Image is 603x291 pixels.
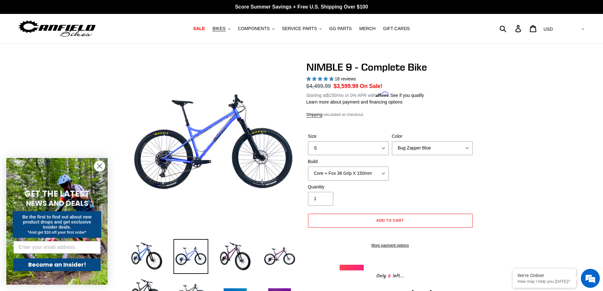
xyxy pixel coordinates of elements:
span: SALE [193,26,205,31]
h1: NIMBLE 9 - Complete Bike [306,61,474,73]
span: *And get $10 off your first order* [28,230,86,235]
span: COMPONENTS [238,26,270,31]
span: 18 reviews [335,76,356,81]
div: Only left... [340,270,441,280]
span: Add to cart [376,218,404,223]
label: Quantity [308,184,389,190]
a: GG PARTS [326,24,355,33]
span: GIFT CARDS [383,26,410,31]
div: We're Online! [518,273,571,278]
span: GET THE LATEST [24,188,90,199]
a: SALE [190,24,208,33]
p: How may I help you today? [518,279,571,284]
a: MERCH [356,24,379,33]
span: $150 [326,93,336,98]
a: Learn more about payment and financing options [306,99,403,104]
button: Add to cart [308,214,473,228]
button: Become an Insider! [13,258,101,271]
span: BIKES [212,26,225,31]
s: $4,499.99 [306,83,331,89]
div: Minimize live chat window [104,3,119,18]
textarea: Type your message and hit 'Enter' [3,173,121,195]
span: On Sale! [360,82,382,90]
span: 6 [386,272,393,280]
img: Load image into Gallery viewer, NIMBLE 9 - Complete Bike [129,239,164,274]
label: Color [392,133,473,140]
span: Be the first to find out about new product drops and get exclusive insider deals. [22,214,92,230]
a: More payment options [308,243,473,248]
button: SERVICE PARTS [279,24,325,33]
label: Size [308,133,389,140]
img: Load image into Gallery viewer, NIMBLE 9 - Complete Bike [218,239,253,274]
input: Search [503,22,519,35]
span: Affirm [376,92,389,97]
button: BIKES [209,24,233,33]
div: Navigation go back [7,35,16,44]
div: Chat with us now [42,35,116,44]
span: GG PARTS [329,26,352,31]
span: 4.89 stars [306,76,335,81]
span: MERCH [359,26,375,31]
img: Load image into Gallery viewer, NIMBLE 9 - Complete Bike [173,239,208,274]
button: COMPONENTS [235,24,278,33]
a: See if you qualify - Learn more about Affirm Financing (opens in modal) [390,93,424,98]
img: d_696896380_company_1647369064580_696896380 [20,32,36,47]
span: NEWS AND DEALS [26,198,88,208]
a: Shipping [306,112,323,117]
img: Load image into Gallery viewer, NIMBLE 9 - Complete Bike [262,239,297,274]
div: calculated at checkout. [306,111,474,118]
img: Canfield Bikes [17,19,97,39]
p: Starting at /mo or 0% APR with . [306,91,424,99]
span: $3,599.99 [334,83,358,89]
label: Build [308,158,389,165]
input: Enter your email address [13,241,101,254]
button: Close dialog [94,161,105,172]
span: We're online! [37,80,87,144]
span: SERVICE PARTS [282,26,317,31]
a: GIFT CARDS [380,24,413,33]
